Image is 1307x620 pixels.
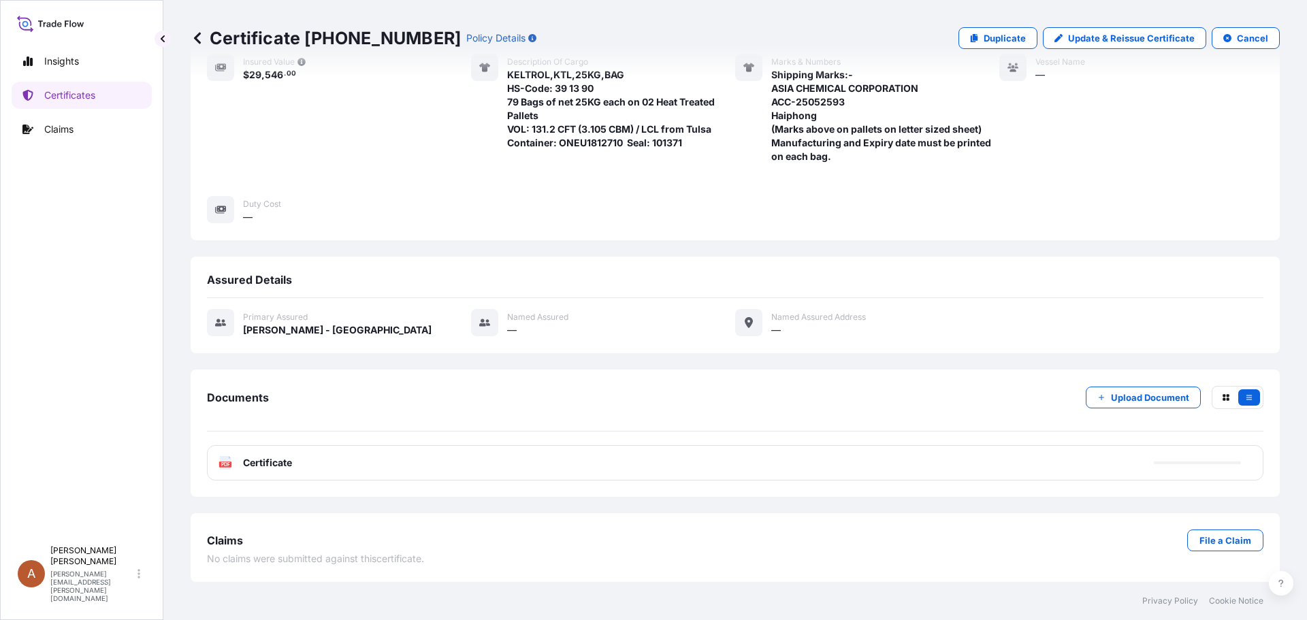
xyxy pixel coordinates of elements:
span: KELTROL,KTL,25KG,BAG HS-Code: 39 13 90 79 Bags of net 25KG each on 02 Heat Treated Pallets VOL: 1... [507,68,735,150]
p: [PERSON_NAME][EMAIL_ADDRESS][PERSON_NAME][DOMAIN_NAME] [50,570,135,602]
p: Insights [44,54,79,68]
span: — [771,323,781,337]
button: Upload Document [1086,387,1201,408]
a: File a Claim [1187,529,1263,551]
span: Named Assured Address [771,312,866,323]
p: Upload Document [1111,391,1189,404]
p: Cancel [1237,31,1268,45]
a: Update & Reissue Certificate [1043,27,1206,49]
span: Claims [207,534,243,547]
span: Primary assured [243,312,308,323]
p: File a Claim [1199,534,1251,547]
span: A [27,567,35,581]
p: Update & Reissue Certificate [1068,31,1195,45]
span: Documents [207,391,269,404]
span: — [243,210,253,224]
a: Cookie Notice [1209,595,1263,606]
span: — [507,323,517,337]
p: Policy Details [466,31,526,45]
text: PDF [221,462,230,467]
p: Duplicate [984,31,1026,45]
span: Assured Details [207,273,292,287]
span: [PERSON_NAME] - [GEOGRAPHIC_DATA] [243,323,432,337]
span: No claims were submitted against this certificate . [207,552,424,566]
span: . [284,71,286,76]
a: Duplicate [958,27,1037,49]
a: Claims [12,116,152,143]
p: Claims [44,123,74,136]
span: Duty Cost [243,199,281,210]
button: Cancel [1212,27,1280,49]
p: [PERSON_NAME] [PERSON_NAME] [50,545,135,567]
a: Insights [12,48,152,75]
a: Privacy Policy [1142,595,1198,606]
span: 00 [287,71,296,76]
span: Named Assured [507,312,568,323]
p: Certificate [PHONE_NUMBER] [191,27,461,49]
span: Shipping Marks:- ASIA CHEMICAL CORPORATION ACC-25052593 Haiphong (Marks above on pallets on lette... [771,68,999,163]
span: Certificate [243,456,292,470]
p: Certificates [44,88,95,102]
a: Certificates [12,82,152,109]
